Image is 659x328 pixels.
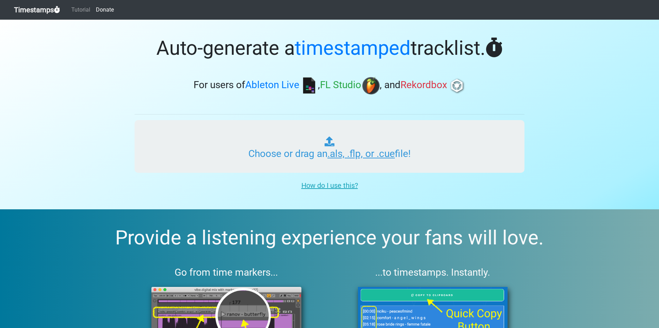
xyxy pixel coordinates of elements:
span: Ableton Live [245,79,299,91]
h3: ...to timestamps. Instantly. [341,267,525,278]
u: How do I use this? [301,181,358,190]
h3: For users of , , and [135,77,524,94]
img: rb.png [448,77,466,94]
a: Tutorial [68,3,93,17]
a: Donate [93,3,117,17]
img: fl.png [362,77,380,94]
a: Timestamps [14,3,60,17]
span: Rekordbox [400,79,447,91]
img: ableton.png [300,77,318,94]
h1: Auto-generate a tracklist. [135,37,524,60]
span: FL Studio [320,79,361,91]
h3: Go from time markers... [135,267,318,278]
span: timestamped [295,37,411,60]
h2: Provide a listening experience your fans will love. [17,226,642,250]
